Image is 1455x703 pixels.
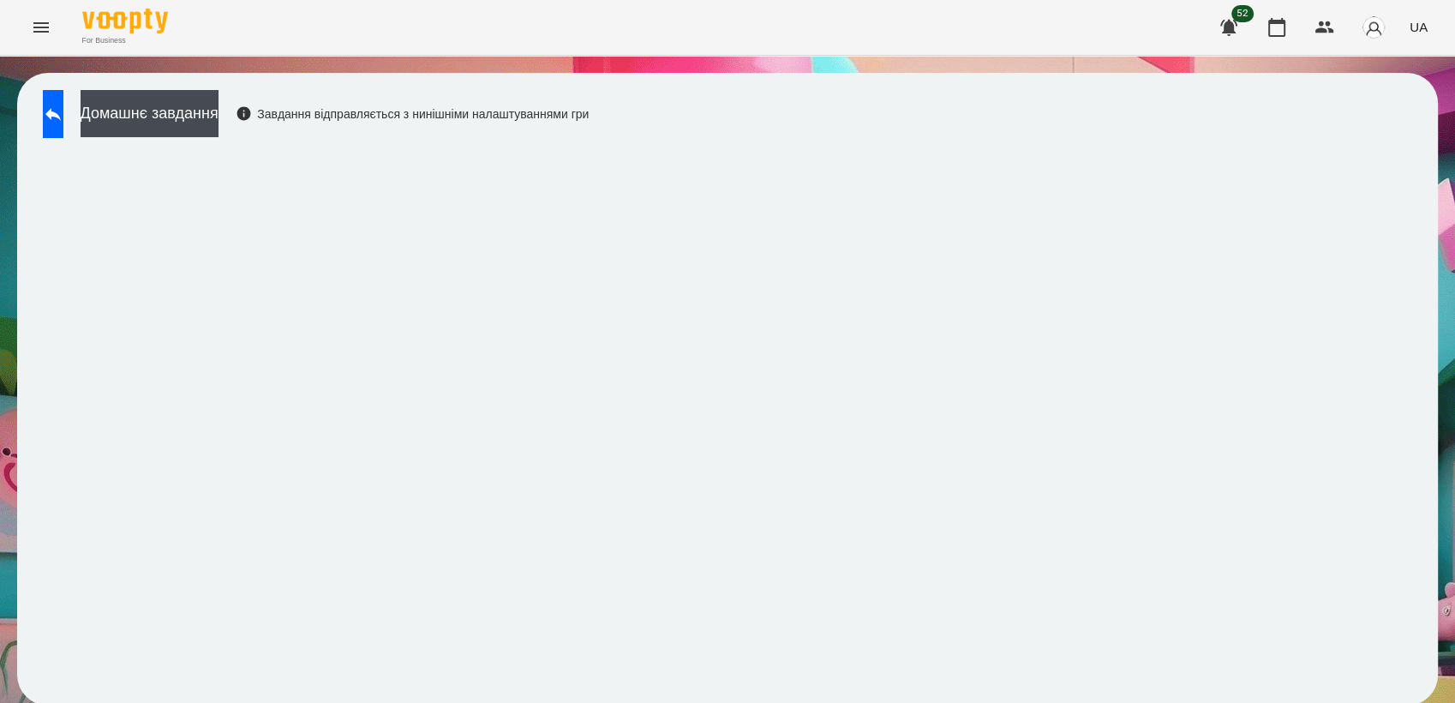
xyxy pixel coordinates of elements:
button: UA [1403,11,1434,43]
img: avatar_s.png [1362,15,1386,39]
button: Домашнє завдання [81,90,219,137]
button: Menu [21,7,62,48]
span: For Business [82,35,168,46]
div: Завдання відправляється з нинішніми налаштуваннями гри [236,105,590,123]
span: UA [1410,18,1428,36]
img: Voopty Logo [82,9,168,33]
span: 52 [1231,5,1254,22]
